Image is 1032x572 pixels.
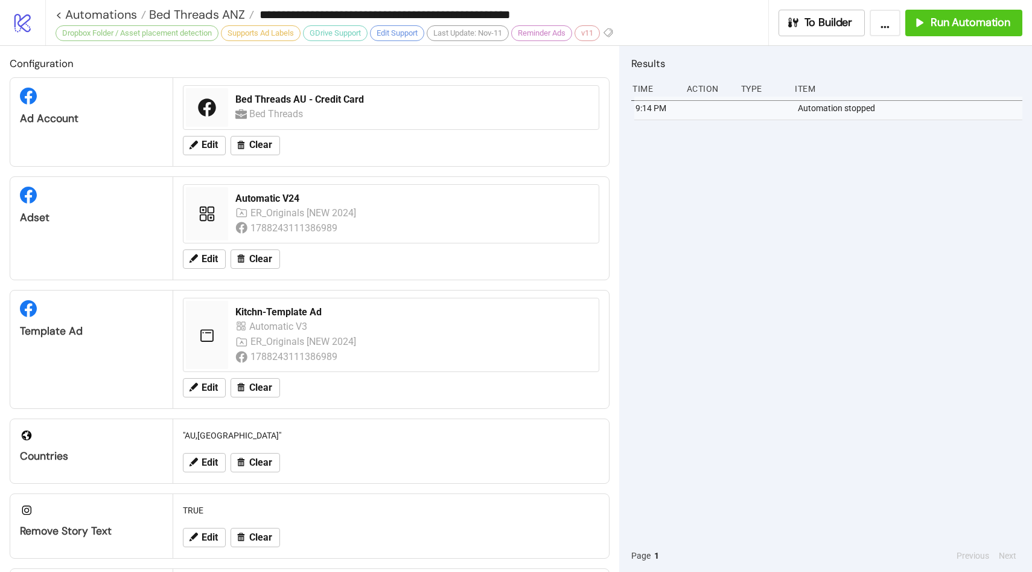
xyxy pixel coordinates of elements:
[146,8,254,21] a: Bed Threads ANZ
[20,324,163,338] div: Template Ad
[303,25,368,41] div: GDrive Support
[779,10,865,36] button: To Builder
[249,106,306,121] div: Bed Threads
[995,549,1020,562] button: Next
[631,77,677,100] div: Time
[183,249,226,269] button: Edit
[183,396,226,415] button: Edit
[740,77,786,100] div: Type
[249,474,272,485] span: Clear
[804,16,853,30] span: To Builder
[20,467,163,481] div: Countries
[250,205,358,220] div: ER_Originals [NEW 2024]
[249,140,272,150] span: Clear
[20,112,163,126] div: Ad Account
[231,249,280,269] button: Clear
[953,549,993,562] button: Previous
[231,545,280,565] button: Clear
[575,25,600,41] div: v11
[56,8,146,21] a: < Automations
[20,211,163,225] div: Adset
[221,25,301,41] div: Supports Ad Labels
[183,471,226,490] button: Edit
[905,10,1022,36] button: Run Automation
[224,342,243,358] div: ER_Originals [NEW 2024]
[235,93,591,106] div: Bed Threads AU - Credit Card
[250,220,339,236] div: 1788243111386989
[231,136,280,155] button: Clear
[249,254,272,265] span: Clear
[631,56,1022,71] h2: Results
[231,471,280,490] button: Clear
[224,327,243,342] div: Automatic V3
[370,25,424,41] div: Edit Support
[20,542,163,556] div: Remove Story Text
[202,254,218,265] span: Edit
[511,25,572,41] div: Reminder Ads
[870,10,900,36] button: ...
[235,192,591,205] div: Automatic V24
[10,56,610,71] h2: Configuration
[183,136,226,155] button: Edit
[212,314,248,327] div: Kitchn-Template Ad
[202,474,218,485] span: Edit
[258,306,898,382] img: https://scontent-fra3-1.xx.fbcdn.net/v/t45.1600-4/436926557_120207398141470125_275326072994691141...
[183,545,226,565] button: Edit
[651,549,663,562] button: 1
[202,549,218,560] span: Edit
[249,549,272,560] span: Clear
[224,358,243,373] div: 1788243111386989
[427,25,509,41] div: Last Update: Nov-11
[631,549,651,562] span: Page
[231,396,280,415] button: Clear
[178,516,604,539] div: TRUE
[146,7,245,22] span: Bed Threads ANZ
[931,16,1010,30] span: Run Automation
[797,97,1025,120] div: Automation stopped
[202,399,218,410] span: Edit
[686,77,731,100] div: Action
[202,140,218,150] span: Edit
[634,97,680,120] div: 9:14 PM
[56,25,218,41] div: Dropbox Folder / Asset placement detection
[794,77,1022,100] div: Item
[249,399,272,410] span: Clear
[178,442,604,464] div: "AU,[GEOGRAPHIC_DATA]"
